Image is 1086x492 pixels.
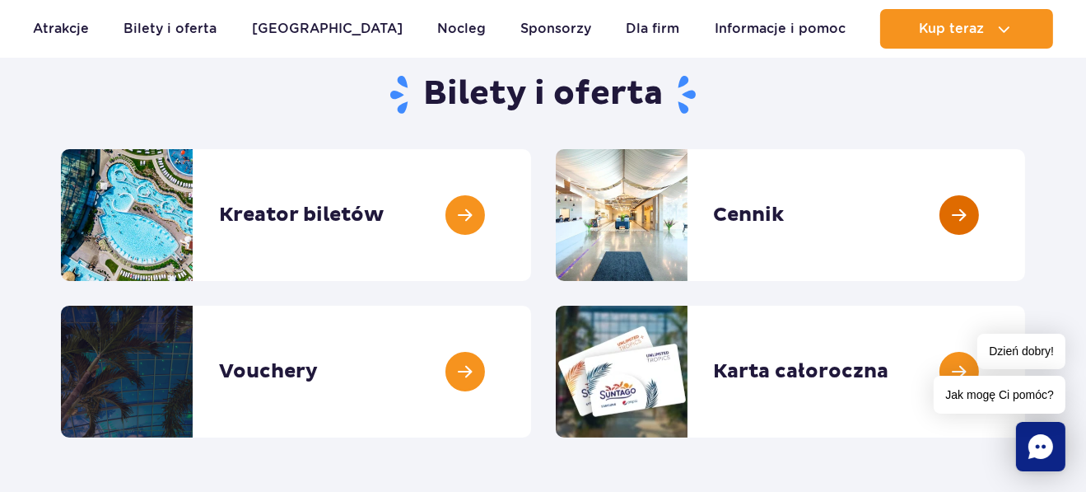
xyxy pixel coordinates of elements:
span: Dzień dobry! [977,334,1065,369]
a: Bilety i oferta [124,9,217,49]
button: Kup teraz [880,9,1053,49]
a: Dla firm [626,9,679,49]
span: Kup teraz [919,21,984,36]
h1: Bilety i oferta [61,73,1025,116]
div: Chat [1016,422,1065,471]
span: Jak mogę Ci pomóc? [934,376,1065,414]
a: Nocleg [437,9,486,49]
a: Atrakcje [33,9,89,49]
a: Sponsorzy [520,9,591,49]
a: [GEOGRAPHIC_DATA] [252,9,403,49]
a: Informacje i pomoc [715,9,846,49]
